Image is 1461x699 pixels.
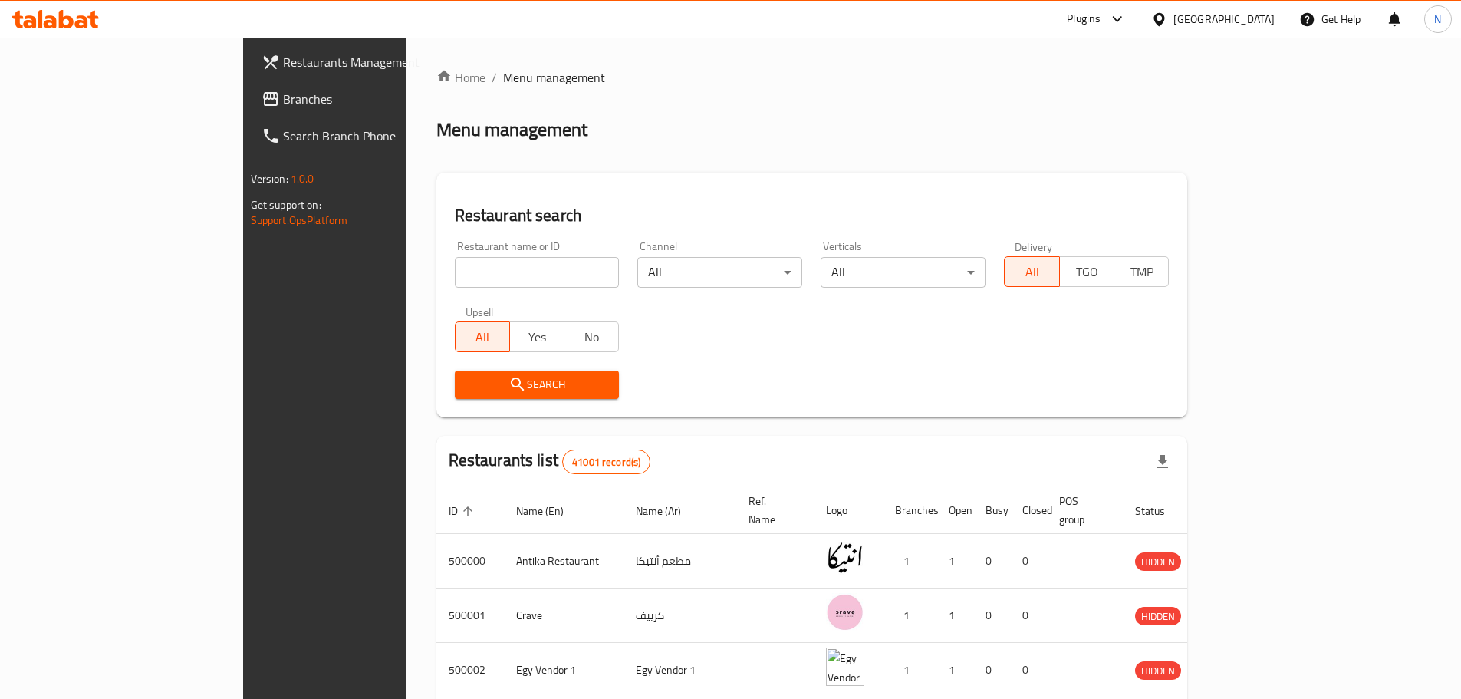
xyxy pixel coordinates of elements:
a: Support.OpsPlatform [251,210,348,230]
th: Closed [1010,487,1047,534]
span: Name (Ar) [636,502,701,520]
div: Plugins [1067,10,1101,28]
th: Logo [814,487,883,534]
button: All [1004,256,1059,287]
td: 0 [1010,643,1047,697]
td: 1 [883,534,936,589]
button: TMP [1114,256,1169,287]
td: 0 [973,643,1010,697]
div: HIDDEN [1135,661,1181,680]
span: TGO [1066,261,1108,283]
div: All [637,257,802,288]
span: TMP [1120,261,1163,283]
td: 0 [973,589,1010,643]
span: Menu management [503,68,605,87]
button: Search [455,371,620,399]
span: Status [1135,502,1185,520]
td: 0 [1010,534,1047,589]
td: Egy Vendor 1 [624,643,736,697]
img: Egy Vendor 1 [826,648,864,686]
span: Branches [283,90,475,108]
span: HIDDEN [1135,608,1181,625]
a: Search Branch Phone [249,117,487,154]
td: 1 [936,534,973,589]
span: N [1434,11,1441,28]
span: No [571,326,613,348]
span: Name (En) [516,502,584,520]
th: Busy [973,487,1010,534]
span: All [462,326,504,348]
td: 1 [936,643,973,697]
td: 0 [973,534,1010,589]
label: Delivery [1015,241,1053,252]
h2: Restaurants list [449,449,651,474]
th: Open [936,487,973,534]
button: All [455,321,510,352]
div: Total records count [562,450,650,474]
span: ID [449,502,478,520]
td: Crave [504,589,624,643]
td: مطعم أنتيكا [624,534,736,589]
td: 1 [883,589,936,643]
td: كرييف [624,589,736,643]
button: Yes [509,321,564,352]
button: No [564,321,619,352]
td: Egy Vendor 1 [504,643,624,697]
h2: Restaurant search [455,204,1170,227]
nav: breadcrumb [436,68,1188,87]
span: HIDDEN [1135,553,1181,571]
span: HIDDEN [1135,662,1181,680]
td: Antika Restaurant [504,534,624,589]
div: All [821,257,986,288]
li: / [492,68,497,87]
span: All [1011,261,1053,283]
h2: Menu management [436,117,587,142]
div: [GEOGRAPHIC_DATA] [1173,11,1275,28]
td: 0 [1010,589,1047,643]
label: Upsell [466,306,494,317]
img: Crave [826,593,864,631]
span: 1.0.0 [291,169,314,189]
td: 1 [936,589,973,643]
span: Search [467,375,607,394]
span: Version: [251,169,288,189]
span: Restaurants Management [283,53,475,71]
span: Ref. Name [749,492,795,529]
a: Branches [249,81,487,117]
span: Search Branch Phone [283,127,475,145]
th: Branches [883,487,936,534]
a: Restaurants Management [249,44,487,81]
button: TGO [1059,256,1114,287]
div: HIDDEN [1135,552,1181,571]
td: 1 [883,643,936,697]
div: Export file [1144,443,1181,480]
input: Search for restaurant name or ID.. [455,257,620,288]
span: 41001 record(s) [563,455,650,470]
span: Get support on: [251,195,321,215]
span: Yes [516,326,558,348]
img: Antika Restaurant [826,539,864,577]
span: POS group [1059,492,1104,529]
